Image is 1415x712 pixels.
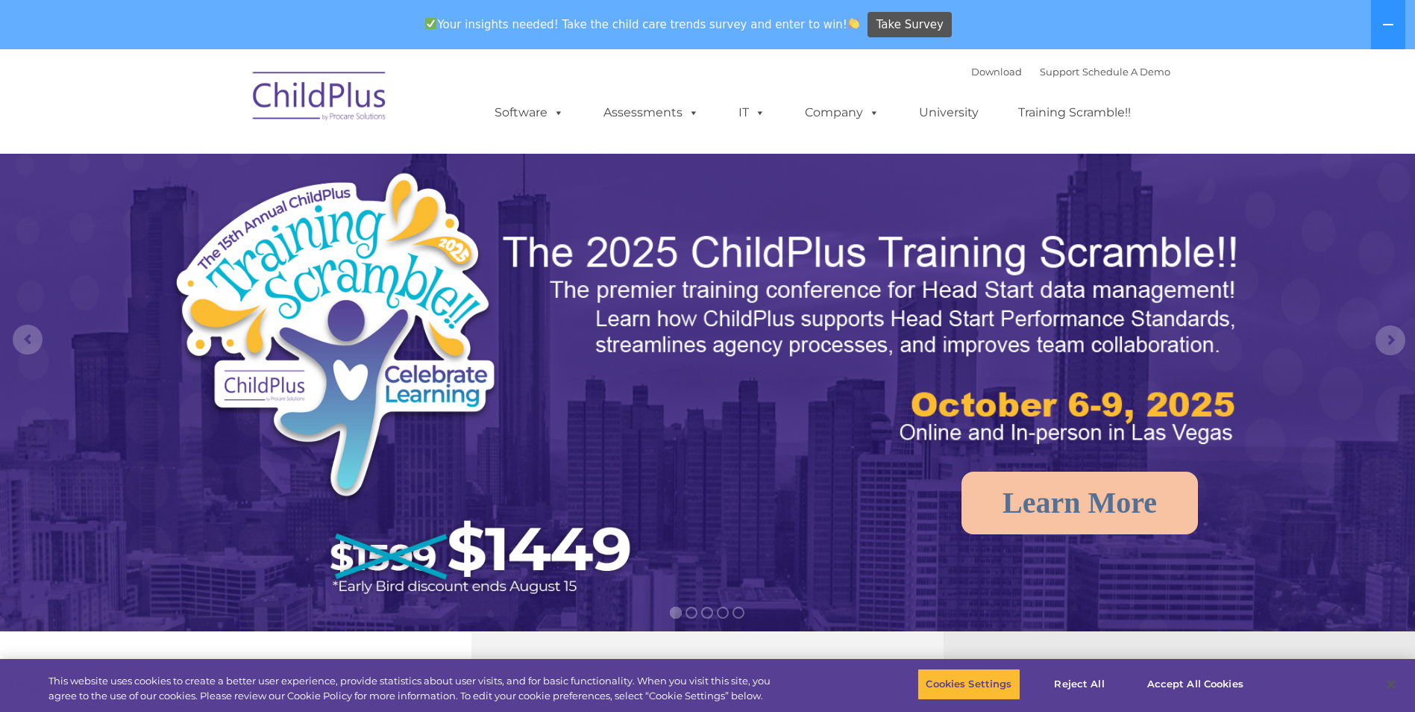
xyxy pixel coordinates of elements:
[480,98,579,128] a: Software
[207,99,253,110] span: Last name
[724,98,780,128] a: IT
[419,10,866,39] span: Your insights needed! Take the child care trends survey and enter to win!
[971,66,1170,78] font: |
[207,160,271,171] span: Phone number
[1040,66,1079,78] a: Support
[971,66,1022,78] a: Download
[1375,668,1408,701] button: Close
[876,12,944,38] span: Take Survey
[867,12,952,38] a: Take Survey
[48,674,778,703] div: This website uses cookies to create a better user experience, provide statistics about user visit...
[848,18,859,29] img: 👏
[245,61,395,136] img: ChildPlus by Procare Solutions
[1033,669,1126,700] button: Reject All
[1082,66,1170,78] a: Schedule A Demo
[589,98,714,128] a: Assessments
[917,669,1020,700] button: Cookies Settings
[790,98,894,128] a: Company
[904,98,994,128] a: University
[1003,98,1146,128] a: Training Scramble!!
[425,18,436,29] img: ✅
[1139,669,1252,700] button: Accept All Cookies
[961,472,1198,534] a: Learn More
